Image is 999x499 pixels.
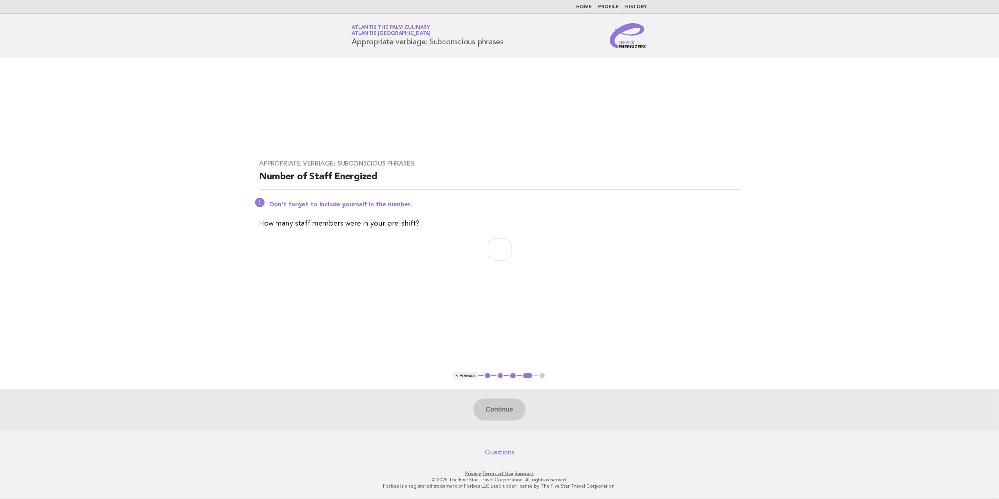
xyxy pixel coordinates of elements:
p: Don't forget to include yourself in the number. [269,201,740,209]
a: Atlantis The Palm CulinaryAtlantis [GEOGRAPHIC_DATA] [352,25,431,36]
a: Home [577,5,592,9]
h1: Appropriate verbiage: Subconscious phrases [352,25,504,46]
p: How many staff members were in your pre-shift? [259,218,740,229]
a: Terms of Use [482,471,513,476]
a: Support [515,471,534,476]
button: 3 [509,372,517,380]
p: © 2025 The Five Star Travel Corporation. All rights reserved. [260,477,740,483]
button: 1 [484,372,491,380]
a: Privacy [465,471,481,476]
h3: Appropriate verbiage: Subconscious phrases [259,160,740,168]
button: 2 [497,372,504,380]
a: Profile [598,5,619,9]
span: Atlantis [GEOGRAPHIC_DATA] [352,31,431,36]
a: Questions [485,448,514,456]
button: < Previous [453,372,479,380]
p: · · [260,470,740,477]
img: Service Energizers [610,23,647,48]
p: Forbes is a registered trademark of Forbes LLC used under license by The Five Star Travel Corpora... [260,483,740,489]
button: 4 [522,372,533,380]
h2: Number of Staff Energized [259,171,740,190]
a: History [626,5,647,9]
